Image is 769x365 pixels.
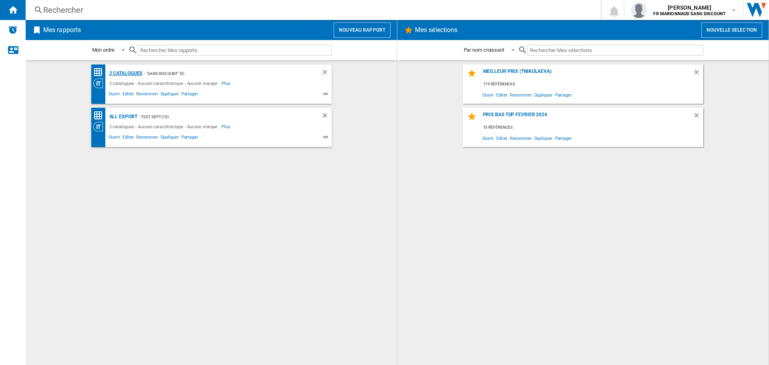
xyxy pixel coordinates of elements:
[121,133,135,143] span: Editer
[481,133,495,143] span: Ouvrir
[159,90,180,100] span: Dupliquer
[527,45,703,56] input: Rechercher Mes sélections
[92,47,115,53] div: Mon ordre
[121,90,135,100] span: Editer
[107,69,143,79] div: 2 catalogues
[554,89,573,100] span: Partager
[107,90,121,100] span: Ouvrir
[135,90,159,100] span: Renommer
[138,45,332,56] input: Rechercher Mes rapports
[631,2,647,18] img: profile.jpg
[653,4,726,12] span: [PERSON_NAME]
[135,133,159,143] span: Renommer
[509,89,533,100] span: Renommer
[321,69,332,79] div: Supprimer
[42,22,83,38] h2: Mes rapports
[554,133,573,143] span: Partager
[653,11,726,16] b: FR MARIONNAUD SANS DISCOUNT
[159,133,180,143] span: Dupliquer
[481,69,693,79] div: Meilleur Prix (tnikolaeva)
[142,69,305,79] div: - "SANS DISCOUNT" (5)
[93,111,107,121] div: Matrice des prix
[533,89,554,100] span: Dupliquer
[93,122,107,131] div: Vision Catégorie
[464,47,504,53] div: Par nom croissant
[221,122,232,131] span: Plus
[321,112,332,122] div: Supprimer
[413,22,459,38] h2: Mes sélections
[509,133,533,143] span: Renommer
[107,122,222,131] div: 2 catalogues - Aucune caractéristique - Aucune marque
[43,4,580,16] div: Rechercher
[107,133,121,143] span: Ouvrir
[693,112,703,123] div: Supprimer
[495,89,509,100] span: Editer
[334,22,391,38] button: Nouveau rapport
[481,123,703,133] div: 73 références
[481,112,693,123] div: prix bas top fevrier 2024
[93,67,107,77] div: Matrice des prix
[481,79,703,89] div: 175 références
[221,79,232,88] span: Plus
[701,22,762,38] button: Nouvelle selection
[180,90,199,100] span: Partager
[533,133,554,143] span: Dupliquer
[137,112,305,122] div: - test sept (10)
[93,79,107,88] div: Vision Catégorie
[481,89,495,100] span: Ouvrir
[107,112,137,122] div: all export
[180,133,199,143] span: Partager
[8,25,18,34] img: alerts-logo.svg
[495,133,509,143] span: Editer
[107,79,222,88] div: 2 catalogues - Aucune caractéristique - Aucune marque
[693,69,703,79] div: Supprimer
